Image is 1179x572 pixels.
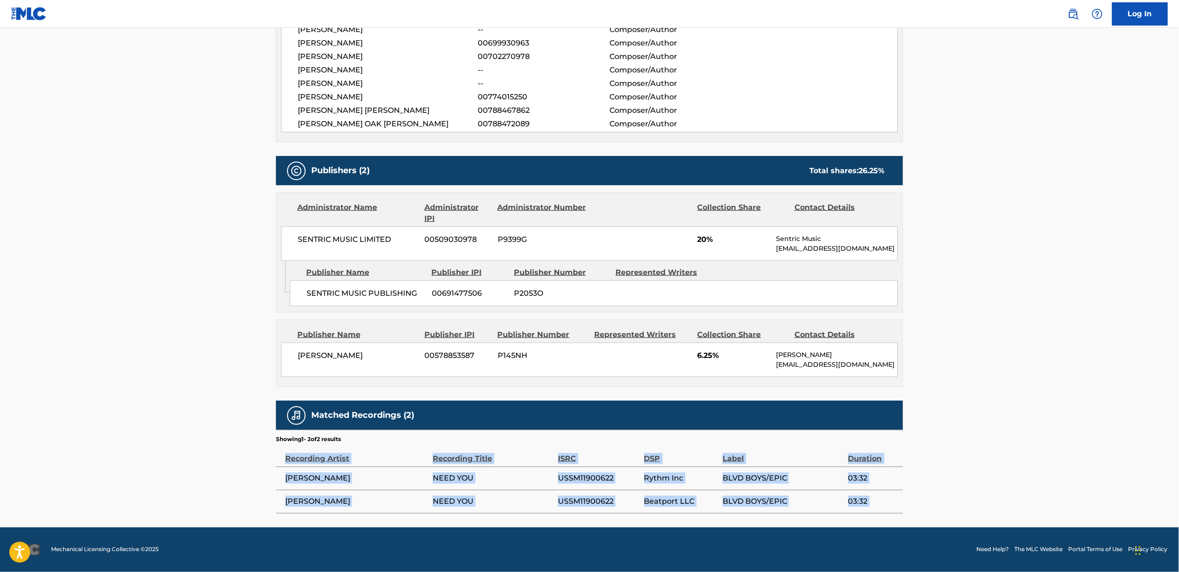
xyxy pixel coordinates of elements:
[848,443,898,464] div: Duration
[514,288,609,299] span: P2053O
[698,234,769,245] span: 20%
[432,288,507,299] span: 00691477506
[776,244,897,253] p: [EMAIL_ADDRESS][DOMAIN_NAME]
[478,78,609,89] span: --
[644,443,718,464] div: DSP
[609,65,730,76] span: Composer/Author
[291,410,302,421] img: Matched Recordings
[478,91,609,103] span: 00774015250
[723,443,843,464] div: Label
[297,329,417,340] div: Publisher Name
[1069,546,1123,554] a: Portal Terms of Use
[298,78,478,89] span: [PERSON_NAME]
[848,473,898,484] span: 03:32
[478,38,609,49] span: 00699930963
[609,105,730,116] span: Composer/Author
[848,496,898,507] span: 03:32
[478,118,609,130] span: 00788472089
[776,360,897,370] p: [EMAIL_ADDRESS][DOMAIN_NAME]
[306,267,424,278] div: Publisher Name
[425,350,491,361] span: 00578853587
[478,51,609,62] span: 00702270978
[595,329,691,340] div: Represented Writers
[298,234,418,245] span: SENTRIC MUSIC LIMITED
[311,165,370,176] h5: Publishers (2)
[11,544,40,555] img: logo
[433,443,553,464] div: Recording Title
[298,118,478,130] span: [PERSON_NAME] OAK [PERSON_NAME]
[795,202,884,224] div: Contact Details
[1128,546,1168,554] a: Privacy Policy
[609,24,730,35] span: Composer/Author
[311,410,414,421] h5: Matched Recordings (2)
[298,51,478,62] span: [PERSON_NAME]
[609,38,730,49] span: Composer/Author
[298,38,478,49] span: [PERSON_NAME]
[307,288,425,299] span: SENTRIC MUSIC PUBLISHING
[615,267,710,278] div: Represented Writers
[558,443,639,464] div: ISRC
[285,496,428,507] span: [PERSON_NAME]
[644,473,718,484] span: Rythm Inc
[776,234,897,244] p: Sentric Music
[498,234,588,245] span: P9399G
[644,496,718,507] span: Beatport LLC
[1015,546,1063,554] a: The MLC Website
[11,7,47,20] img: MLC Logo
[433,496,553,507] span: NEED YOU
[291,165,302,176] img: Publishers
[51,546,159,554] span: Mechanical Licensing Collective © 2025
[425,234,491,245] span: 00509030978
[424,202,490,224] div: Administrator IPI
[1088,5,1107,23] div: Help
[297,202,417,224] div: Administrator Name
[498,350,588,361] span: P145NH
[698,202,788,224] div: Collection Share
[497,202,587,224] div: Administrator Number
[723,473,843,484] span: BLVD BOYS/EPIC
[609,118,730,130] span: Composer/Author
[276,435,341,443] p: Showing 1 - 2 of 2 results
[558,473,639,484] span: USSM11900622
[1068,8,1079,19] img: search
[285,443,428,464] div: Recording Artist
[698,350,769,361] span: 6.25%
[298,105,478,116] span: [PERSON_NAME] [PERSON_NAME]
[698,329,788,340] div: Collection Share
[298,350,418,361] span: [PERSON_NAME]
[1135,537,1141,565] div: Drag
[478,24,609,35] span: --
[285,473,428,484] span: [PERSON_NAME]
[558,496,639,507] span: USSM11900622
[609,51,730,62] span: Composer/Author
[433,473,553,484] span: NEED YOU
[424,329,490,340] div: Publisher IPI
[1133,527,1179,572] iframe: Chat Widget
[431,267,507,278] div: Publisher IPI
[809,165,884,176] div: Total shares:
[795,329,884,340] div: Contact Details
[478,65,609,76] span: --
[859,166,884,175] span: 26.25 %
[1112,2,1168,26] a: Log In
[497,329,587,340] div: Publisher Number
[478,105,609,116] span: 00788467862
[298,91,478,103] span: [PERSON_NAME]
[298,24,478,35] span: [PERSON_NAME]
[514,267,609,278] div: Publisher Number
[1064,5,1083,23] a: Public Search
[977,546,1009,554] a: Need Help?
[298,65,478,76] span: [PERSON_NAME]
[1092,8,1103,19] img: help
[723,496,843,507] span: BLVD BOYS/EPIC
[609,91,730,103] span: Composer/Author
[776,350,897,360] p: [PERSON_NAME]
[609,78,730,89] span: Composer/Author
